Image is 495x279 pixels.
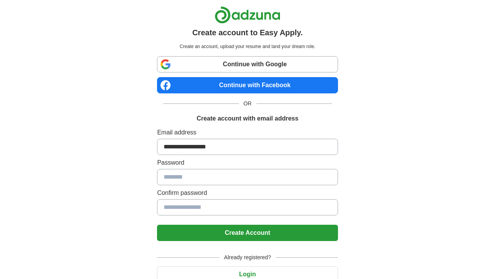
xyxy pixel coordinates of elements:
h1: Create account to Easy Apply. [192,27,303,38]
a: Login [157,271,338,277]
span: Already registered? [219,253,275,262]
label: Password [157,158,338,167]
h1: Create account with email address [196,114,298,123]
label: Email address [157,128,338,137]
span: OR [239,100,256,108]
a: Continue with Google [157,56,338,72]
label: Confirm password [157,188,338,198]
p: Create an account, upload your resume and land your dream role. [159,43,336,50]
button: Create Account [157,225,338,241]
img: Adzuna logo [215,6,280,24]
a: Continue with Facebook [157,77,338,93]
